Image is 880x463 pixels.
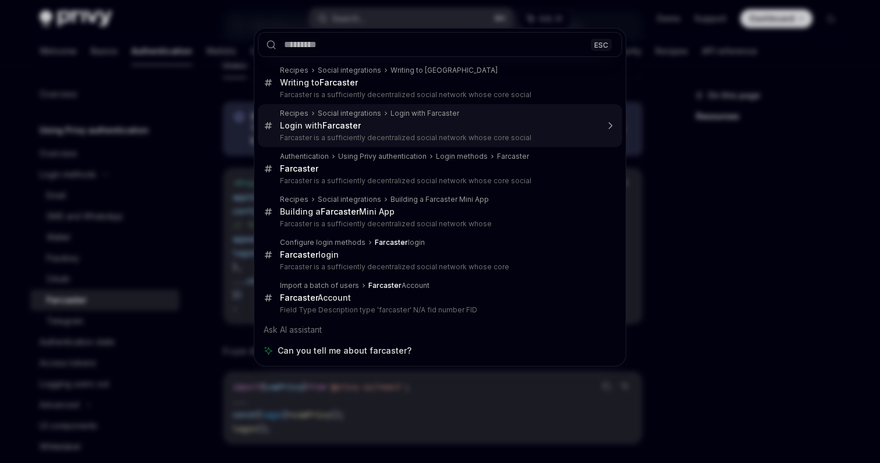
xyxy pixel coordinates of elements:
p: Farcaster is a sufficiently decentralized social network whose core social [280,176,598,186]
div: Using Privy authentication [338,152,427,161]
div: ESC [591,38,612,51]
div: Ask AI assistant [258,319,622,340]
b: Farcaster [280,293,318,302]
b: Farcaster [375,238,408,247]
b: Farcaster [280,250,318,259]
div: Recipes [280,66,308,75]
div: login [280,250,339,260]
b: Farcaster [320,77,358,87]
div: Configure login methods [280,238,366,247]
div: Login with [280,120,361,131]
p: Farcaster is a sufficiently decentralized social network whose core social [280,90,598,99]
p: Farcaster is a sufficiently decentralized social network whose core [280,262,598,272]
div: Social integrations [318,109,381,118]
div: Building a Mini App [280,206,395,217]
div: Farcaster [497,152,529,161]
b: Farcaster [368,281,402,290]
div: Recipes [280,109,308,118]
div: Recipes [280,195,308,204]
div: Building a Farcaster Mini App [391,195,489,204]
div: Writing to [280,77,358,88]
div: Authentication [280,152,329,161]
b: Farcaster [280,163,318,173]
p: Farcaster is a sufficiently decentralized social network whose [280,219,598,229]
b: Farcaster [321,206,359,216]
span: Can you tell me about farcaster? [278,345,411,357]
p: Field Type Description type 'farcaster' N/A fid number FID [280,305,598,315]
div: Writing to [GEOGRAPHIC_DATA] [391,66,498,75]
div: Social integrations [318,195,381,204]
div: Login with Farcaster [391,109,459,118]
div: Account [280,293,351,303]
p: Farcaster is a sufficiently decentralized social network whose core social [280,133,598,143]
div: Login methods [436,152,488,161]
div: Social integrations [318,66,381,75]
div: login [375,238,425,247]
div: Import a batch of users [280,281,359,290]
div: Account [368,281,430,290]
b: Farcaster [322,120,361,130]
